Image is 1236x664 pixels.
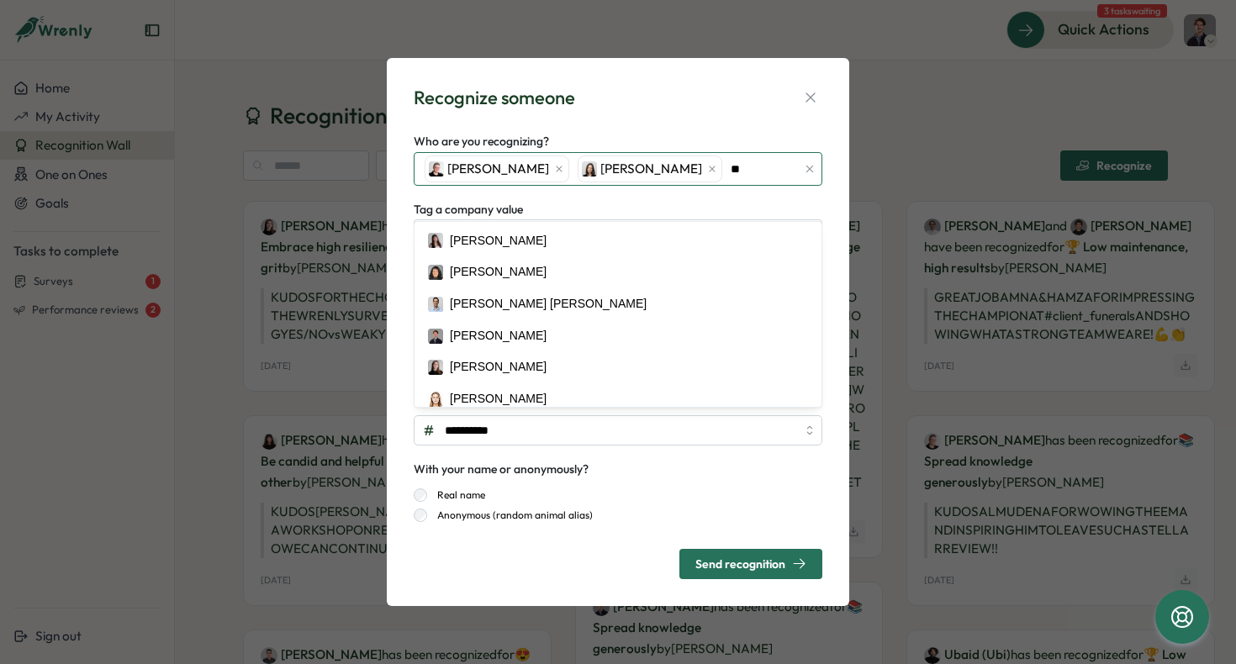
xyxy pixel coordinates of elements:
div: [PERSON_NAME] [450,232,547,250]
span: [PERSON_NAME] [600,160,702,178]
div: Send recognition [695,556,806,571]
div: [PERSON_NAME] [450,390,547,408]
img: Andrea Lopez [428,233,443,248]
div: [PERSON_NAME] [450,263,547,282]
div: Recognize someone [414,85,575,111]
span: [PERSON_NAME] [447,160,549,178]
img: Almudena Bernardos [429,161,444,177]
div: [PERSON_NAME] [PERSON_NAME] [450,295,647,314]
img: Dionisio Arredondo [428,329,443,344]
img: Elisabetta ​Casagrande [582,161,597,177]
div: [PERSON_NAME] [450,358,547,377]
label: Who are you recognizing? [414,133,549,151]
label: Anonymous (random animal alias) [427,509,593,522]
div: With your name or anonymously? [414,461,589,479]
div: [PERSON_NAME] [450,327,547,345]
label: Real name [427,488,485,502]
img: Deniz Basak Dogan [428,297,443,312]
button: Send recognition [679,549,822,579]
img: Friederike Giese [428,392,443,407]
img: Elena Ladushyna [428,360,443,375]
label: Tag a company value [414,201,523,219]
img: Angelina Costa [428,265,443,280]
